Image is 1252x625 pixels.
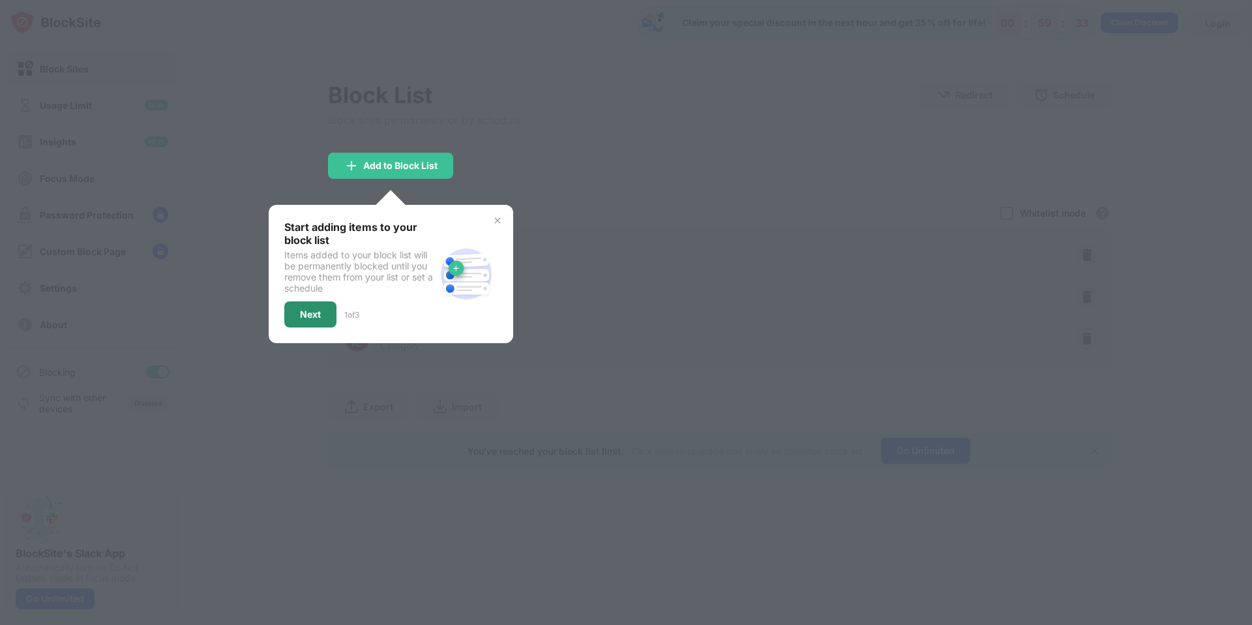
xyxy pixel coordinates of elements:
div: Items added to your block list will be permanently blocked until you remove them from your list o... [284,249,435,294]
div: Start adding items to your block list [284,221,435,247]
div: 1 of 3 [344,310,359,320]
div: Next [300,309,321,320]
img: x-button.svg [492,215,503,226]
div: Add to Block List [363,160,438,171]
img: block-site.svg [435,243,498,305]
